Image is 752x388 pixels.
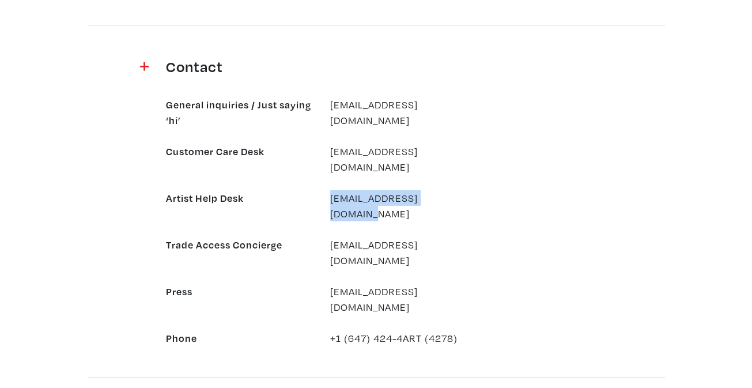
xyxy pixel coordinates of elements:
div: +1 (647) 424-4ART (4278) [322,330,486,346]
div: Phone [157,330,322,346]
a: [EMAIL_ADDRESS][DOMAIN_NAME] [330,238,418,267]
a: [EMAIL_ADDRESS][DOMAIN_NAME] [330,145,418,174]
a: [EMAIL_ADDRESS][DOMAIN_NAME] [330,191,418,220]
div: General inquiries / Just saying ‘hi’ [157,97,322,128]
h4: Contact [166,57,587,76]
a: [EMAIL_ADDRESS][DOMAIN_NAME] [330,285,418,314]
a: [EMAIL_ADDRESS][DOMAIN_NAME] [330,98,418,127]
div: Press [157,284,322,315]
div: Customer Care Desk [157,144,322,175]
img: plus.svg [140,62,149,71]
div: Trade Access Concierge [157,237,322,268]
div: Artist Help Desk [157,190,322,221]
